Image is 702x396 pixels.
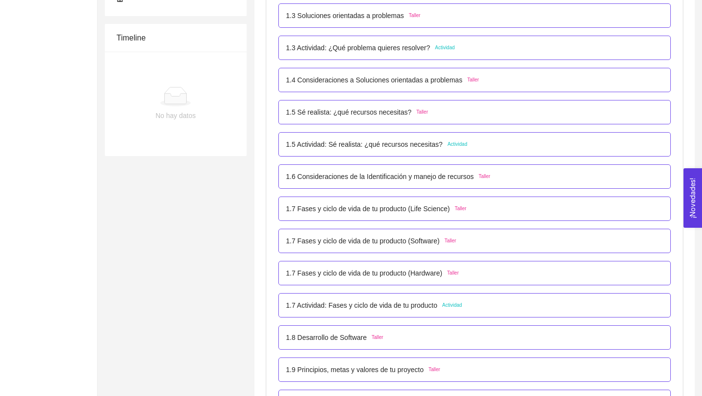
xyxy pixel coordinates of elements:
button: Open Feedback Widget [683,168,702,228]
p: 1.6 Consideraciones de la Identificación y manejo de recursos [286,171,474,182]
span: Taller [447,269,459,277]
span: Taller [479,173,490,180]
span: Taller [409,12,421,20]
span: Taller [429,366,440,374]
span: Actividad [435,44,455,52]
p: 1.7 Actividad: Fases y ciclo de vida de tu producto [286,300,438,311]
span: Taller [445,237,456,245]
p: 1.4 Consideraciones a Soluciones orientadas a problemas [286,75,463,85]
p: 1.5 Sé realista: ¿qué recursos necesitas? [286,107,412,118]
p: 1.7 Fases y ciclo de vida de tu producto (Life Science) [286,203,450,214]
span: Actividad [442,301,462,309]
p: 1.8 Desarrollo de Software [286,332,367,343]
div: Timeline [117,24,235,52]
div: No hay datos [124,110,227,121]
p: 1.7 Fases y ciclo de vida de tu producto (Hardware) [286,268,443,278]
p: 1.3 Actividad: ¿Qué problema quieres resolver? [286,42,430,53]
p: 1.5 Actividad: Sé realista: ¿qué recursos necesitas? [286,139,443,150]
span: Taller [467,76,479,84]
span: Actividad [448,140,468,148]
span: Taller [455,205,467,213]
span: Taller [371,334,383,341]
span: Taller [416,108,428,116]
p: 1.3 Soluciones orientadas a problemas [286,10,404,21]
p: 1.9 Principios, metas y valores de tu proyecto [286,364,424,375]
p: 1.7 Fases y ciclo de vida de tu producto (Software) [286,236,440,246]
